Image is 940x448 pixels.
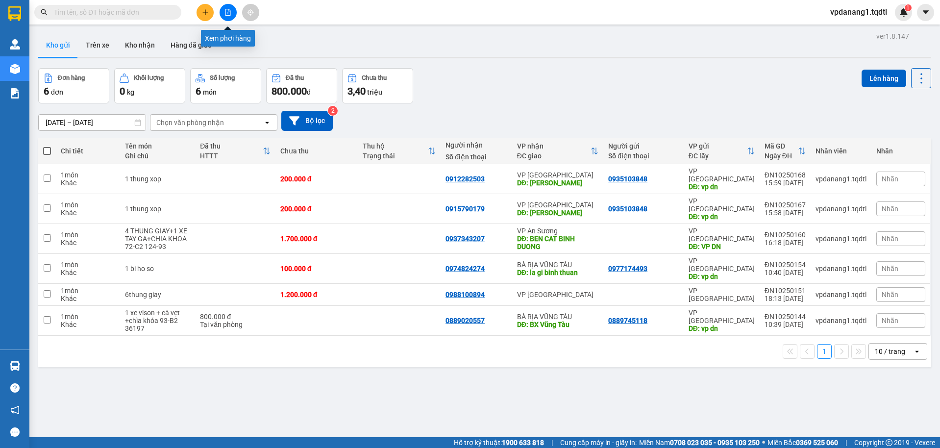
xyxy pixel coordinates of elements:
[195,138,275,164] th: Toggle SortBy
[363,142,428,150] div: Thu hộ
[517,142,591,150] div: VP nhận
[38,33,78,57] button: Kho gửi
[125,152,191,160] div: Ghi chú
[906,4,910,11] span: 1
[816,317,866,324] div: vpdanang1.tqdtl
[61,261,115,269] div: 1 món
[286,75,304,81] div: Đã thu
[342,68,413,103] button: Chưa thu3,40 triệu
[54,7,170,18] input: Tìm tên, số ĐT hoặc mã đơn
[120,85,125,97] span: 0
[156,118,224,127] div: Chọn văn phòng nhận
[517,235,598,250] div: DĐ: BEN CAT BINH DUONG
[210,75,235,81] div: Số lượng
[689,183,755,191] div: DĐ: vp dn
[905,4,912,11] sup: 1
[816,205,866,213] div: vpdanang1.tqdtl
[347,85,366,97] span: 3,40
[689,273,755,280] div: DĐ: vp dn
[454,437,544,448] span: Hỗ trợ kỹ thuật:
[58,75,85,81] div: Đơn hàng
[816,147,866,155] div: Nhân viên
[10,361,20,371] img: warehouse-icon
[445,141,507,149] div: Người nhận
[163,33,220,57] button: Hàng đã giao
[242,4,259,21] button: aim
[125,265,191,273] div: 1 bi ho so
[765,269,806,276] div: 10:40 [DATE]
[639,437,760,448] span: Miền Nam
[201,30,255,47] div: Xem phơi hàng
[125,175,191,183] div: 1 thung xop
[445,291,485,299] div: 0988100894
[822,6,895,18] span: vpdanang1.tqdtl
[61,239,115,247] div: Khác
[125,309,191,332] div: 1 xe vison + cà vẹt +chìa khóa 93-B2 36197
[41,9,48,16] span: search
[517,269,598,276] div: DĐ: la gi binh thuan
[689,287,755,302] div: VP [GEOGRAPHIC_DATA]
[762,441,765,445] span: ⚪️
[190,68,261,103] button: Số lượng6món
[114,68,185,103] button: Khối lượng0kg
[765,287,806,295] div: ĐN10250151
[39,115,146,130] input: Select a date range.
[134,75,164,81] div: Khối lượng
[78,33,117,57] button: Trên xe
[10,39,20,50] img: warehouse-icon
[765,179,806,187] div: 15:59 [DATE]
[608,205,647,213] div: 0935103848
[816,291,866,299] div: vpdanang1.tqdtl
[913,348,921,355] svg: open
[689,197,755,213] div: VP [GEOGRAPHIC_DATA]
[765,171,806,179] div: ĐN10250168
[765,313,806,321] div: ĐN10250144
[10,383,20,393] span: question-circle
[882,235,898,243] span: Nhãn
[817,344,832,359] button: 1
[367,88,382,96] span: triệu
[202,9,209,16] span: plus
[358,138,441,164] th: Toggle SortBy
[362,75,387,81] div: Chưa thu
[517,171,598,179] div: VP [GEOGRAPHIC_DATA]
[517,179,598,187] div: DĐ: bao loc lam dong
[608,142,679,150] div: Người gửi
[689,152,747,160] div: ĐC lấy
[280,291,353,299] div: 1.200.000 đ
[445,175,485,183] div: 0912282503
[280,147,353,155] div: Chưa thu
[670,439,760,447] strong: 0708 023 035 - 0935 103 250
[882,205,898,213] span: Nhãn
[445,235,485,243] div: 0937343207
[10,88,20,99] img: solution-icon
[445,317,485,324] div: 0889020557
[197,4,214,21] button: plus
[765,239,806,247] div: 16:18 [DATE]
[363,152,428,160] div: Trạng thái
[689,257,755,273] div: VP [GEOGRAPHIC_DATA]
[517,321,598,328] div: DĐ: BX Vũng Tàu
[61,179,115,187] div: Khác
[760,138,811,164] th: Toggle SortBy
[689,167,755,183] div: VP [GEOGRAPHIC_DATA]
[200,142,263,150] div: Đã thu
[767,437,838,448] span: Miền Bắc
[266,68,337,103] button: Đã thu800.000đ
[765,261,806,269] div: ĐN10250154
[263,119,271,126] svg: open
[44,85,49,97] span: 6
[247,9,254,16] span: aim
[512,138,603,164] th: Toggle SortBy
[608,265,647,273] div: 0977174493
[61,295,115,302] div: Khác
[272,85,307,97] span: 800.000
[608,317,647,324] div: 0889745118
[517,313,598,321] div: BÀ RỊA VŨNG TÀU
[882,265,898,273] span: Nhãn
[608,175,647,183] div: 0935103848
[125,142,191,150] div: Tên món
[517,261,598,269] div: BÀ RỊA VŨNG TÀU
[196,85,201,97] span: 6
[517,209,598,217] div: DĐ: bao loc lam dong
